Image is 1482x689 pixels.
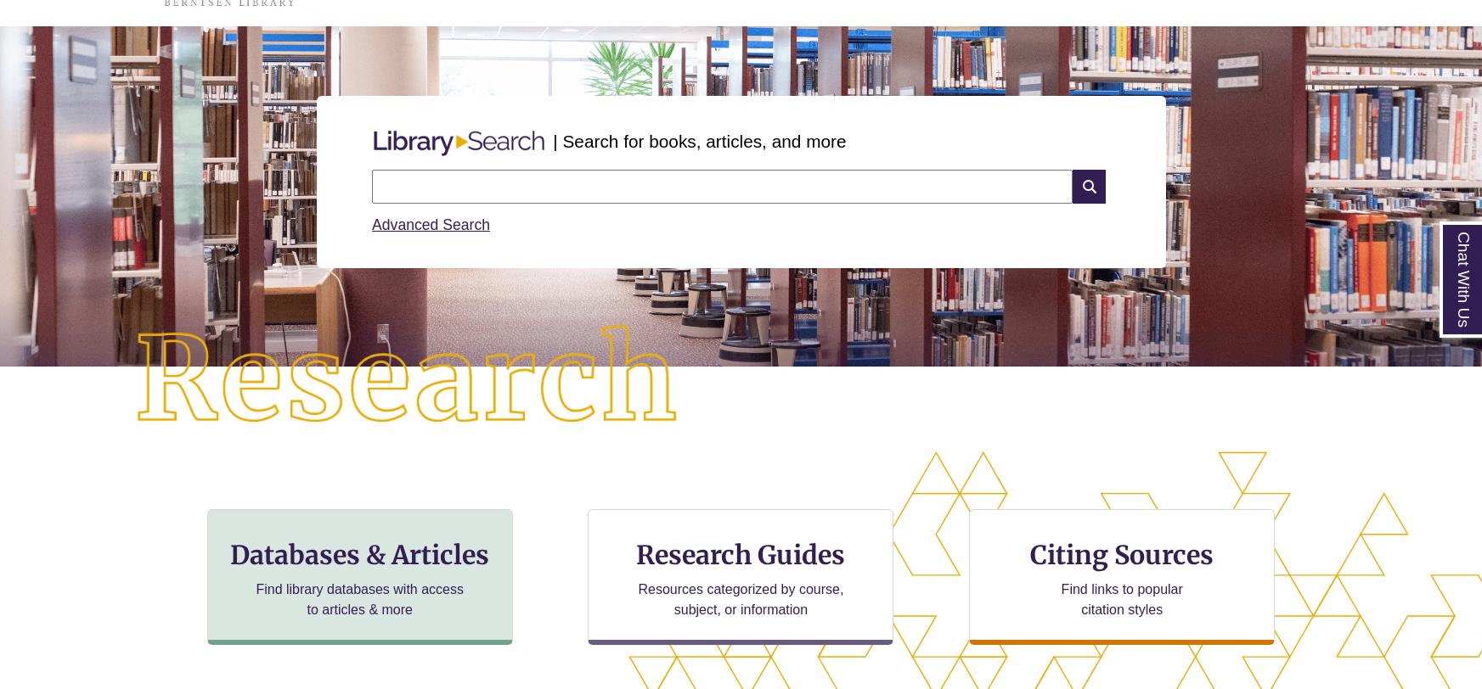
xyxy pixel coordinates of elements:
h3: Databases & Articles [222,539,499,571]
a: Research Guides Resources categorized by course, subject, or information [588,509,893,645]
p: | Search for books, articles, and more [553,128,846,154]
h3: Citing Sources [1018,539,1226,571]
img: Libary Search [365,124,553,163]
i: Search [1073,170,1105,204]
img: Research [74,265,741,496]
a: Advanced Search [372,216,490,233]
a: Citing Sources Find links to popular citation styles [969,509,1275,645]
p: Find links to popular citation styles [1040,580,1205,620]
a: Databases & Articles Find library databases with access to articles & more [207,509,513,645]
p: Resources categorized by course, subject, or information [630,580,852,620]
h3: Research Guides [602,539,879,571]
p: Find library databases with access to articles & more [249,580,471,620]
